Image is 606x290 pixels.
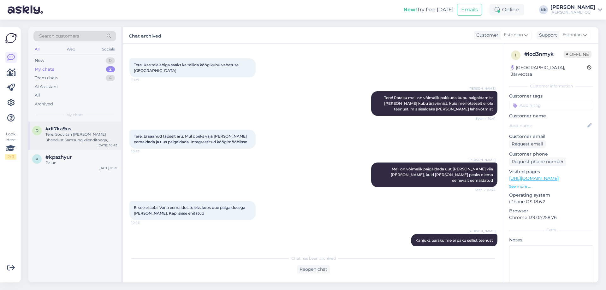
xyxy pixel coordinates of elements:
[291,256,336,261] span: Chat has been archived
[5,154,16,160] div: 2 / 3
[550,5,602,15] a: [PERSON_NAME][PERSON_NAME] OÜ
[509,237,593,243] p: Notes
[415,238,493,243] span: Kahjuks paraku me ei paku sellist teenust
[131,220,155,225] span: 10:46
[550,5,595,10] div: [PERSON_NAME]
[134,134,248,144] span: Tere. Ei saanud täpselt aru. Mul opeks vaja [PERSON_NAME] eemaldada ja uus paigaldada. Integreeri...
[509,184,593,189] p: See more ...
[524,50,564,58] div: # iod3nmyk
[45,132,117,143] div: Tere! Soovitan [PERSON_NAME] ühendust Samsung klienditoega, nemad saavad aidata selle probleemiga...
[509,151,593,157] p: Customer phone
[35,92,40,98] div: All
[36,157,39,161] span: k
[129,31,161,39] label: Chat archived
[457,4,482,16] button: Emails
[33,45,41,53] div: All
[106,75,115,81] div: 4
[131,149,155,154] span: 10:43
[509,169,593,175] p: Visited pages
[98,143,117,148] div: [DATE] 10:43
[39,33,79,39] span: Search customers
[509,122,586,129] input: Add name
[468,157,496,162] span: [PERSON_NAME]
[509,214,593,221] p: Chrome 139.0.7258.76
[474,32,498,38] div: Customer
[384,95,494,111] span: Tere! Paraku meil on võimalik pakkuda kubu paigaldamist [PERSON_NAME] kubu äraviimist, kuid meil ...
[511,64,587,78] div: [GEOGRAPHIC_DATA], Järveotsa
[5,131,16,160] div: Look Here
[472,116,496,121] span: Seen ✓ 10:41
[45,160,117,166] div: Palun
[35,101,53,107] div: Archived
[515,53,516,57] span: i
[509,140,546,148] div: Request email
[45,154,72,160] span: #kpazhyur
[106,66,115,73] div: 2
[5,32,17,44] img: Askly Logo
[297,265,330,274] div: Reopen chat
[562,32,582,38] span: Estonian
[134,205,246,216] span: Ei see ei sobi. Vana eemaldus tuleks koos uue paigaldusega [PERSON_NAME]. Kapi sisse ehitatud
[509,175,559,181] a: [URL][DOMAIN_NAME]
[403,7,417,13] b: New!
[509,101,593,110] input: Add a tag
[391,167,494,183] span: Meil on võimalik paigaldada uut [PERSON_NAME] viia [PERSON_NAME], kuid [PERSON_NAME] peaks olema ...
[472,187,496,192] span: Seen ✓ 10:44
[65,45,76,53] div: Web
[106,57,115,64] div: 0
[35,66,54,73] div: My chats
[509,83,593,89] div: Customer information
[45,126,71,132] span: #dt7ka9us
[504,32,523,38] span: Estonian
[403,6,454,14] div: Try free [DATE]:
[509,192,593,198] p: Operating system
[35,128,39,133] span: d
[468,86,496,91] span: [PERSON_NAME]
[101,45,116,53] div: Socials
[490,4,524,15] div: Online
[539,5,548,14] div: NK
[509,93,593,99] p: Customer tags
[468,229,496,234] span: [PERSON_NAME]
[98,166,117,170] div: [DATE] 10:21
[134,62,240,73] span: Tere. Kas teie abiga saaks ka tellida köögikubu vahetuse [GEOGRAPHIC_DATA]
[537,32,557,38] div: Support
[131,78,155,82] span: 10:39
[564,51,591,58] span: Offline
[509,208,593,214] p: Browser
[509,227,593,233] div: Extra
[509,113,593,119] p: Customer name
[550,10,595,15] div: [PERSON_NAME] OÜ
[509,157,566,166] div: Request phone number
[509,198,593,205] p: iPhone OS 18.6.2
[509,133,593,140] p: Customer email
[35,57,44,64] div: New
[35,84,58,90] div: AI Assistant
[66,112,83,118] span: My chats
[35,75,58,81] div: Team chats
